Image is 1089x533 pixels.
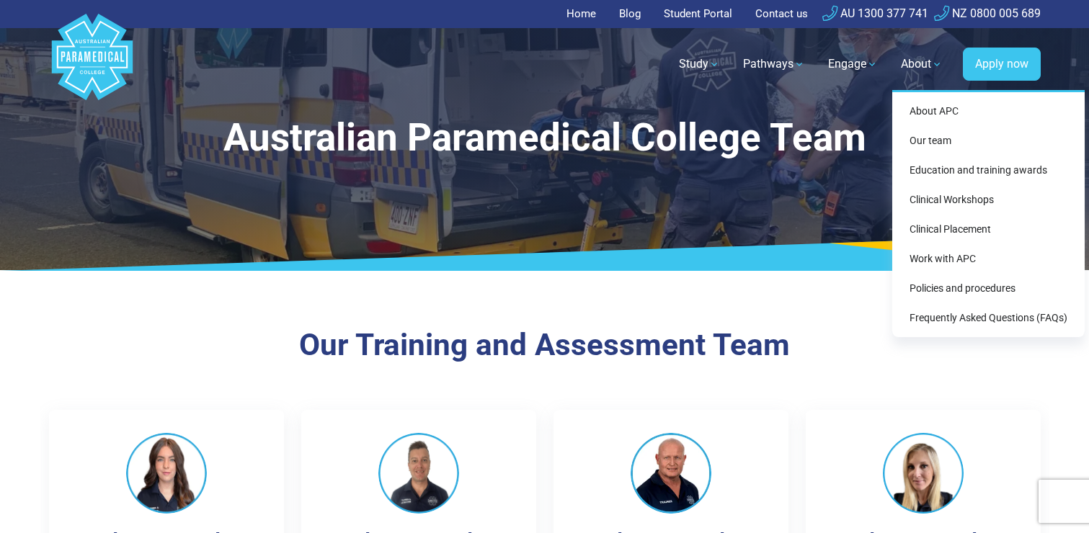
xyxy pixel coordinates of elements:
a: Policies and procedures [898,275,1079,302]
a: Work with APC [898,246,1079,272]
h1: Australian Paramedical College Team [123,115,966,161]
a: Australian Paramedical College [49,28,135,101]
a: Study [670,44,729,84]
h3: Our Training and Assessment Team [123,327,966,364]
a: Our team [898,127,1079,154]
img: Jens Hojby [631,433,711,514]
a: NZ 0800 005 689 [934,6,1041,20]
img: Betina Ellul [126,433,207,514]
img: Chris King [378,433,459,514]
a: Frequently Asked Questions (FAQs) [898,305,1079,331]
a: About APC [898,98,1079,125]
div: About [892,90,1085,337]
a: Clinical Placement [898,216,1079,243]
a: About [892,44,951,84]
a: AU 1300 377 741 [822,6,928,20]
a: Engage [819,44,886,84]
a: Pathways [734,44,814,84]
a: Apply now [963,48,1041,81]
a: Education and training awards [898,157,1079,184]
a: Clinical Workshops [898,187,1079,213]
img: Jolene Moss [883,433,964,514]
